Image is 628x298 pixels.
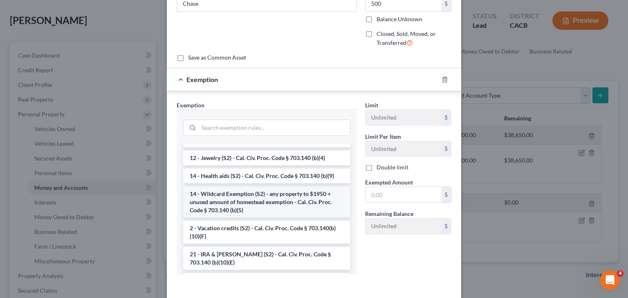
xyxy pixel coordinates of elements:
div: $ [441,141,451,157]
span: Exempted Amount [365,179,413,186]
label: Save as Common Asset [188,53,246,62]
input: -- [366,141,441,157]
span: Limit [365,102,378,109]
input: -- [366,110,441,125]
input: Search exemption rules... [199,120,350,136]
label: Limit Per Item [365,132,401,141]
iframe: Intercom live chat [600,270,620,290]
li: 14 - Wildcard Exemption (S2) - any property to $1950 + unused amount of homestead exemption - Cal... [183,187,350,218]
li: 21 - IRA & [PERSON_NAME] (S2) - Cal. Civ. Proc. Code § 703.140 (b)(10)(E) [183,247,350,270]
div: $ [441,110,451,125]
li: 21 - [PERSON_NAME] (employee retirement account) (S2) - Cal. Civ. Proc. Code § 703.140 (b)(10)(E) [183,273,350,296]
span: Exemption [186,76,218,83]
div: $ [441,187,451,202]
li: 14 - Health aids (S2) - Cal. Civ. Proc. Code § 703.140 (b)(9) [183,169,350,183]
span: Exemption [177,102,204,109]
span: 4 [617,270,624,277]
li: 2 - Vacation credits (S2) - Cal. Civ. Proc. Code § 703.140(b)(10)(F) [183,221,350,244]
input: 0.00 [366,187,441,202]
input: -- [366,218,441,234]
span: Closed, Sold, Moved, or Transferred [377,30,436,46]
label: Balance Unknown [377,15,422,23]
label: Remaining Balance [365,209,413,218]
label: Double limit [377,163,408,171]
li: 12 - Jewelry (S2) - Cal. Civ. Proc. Code § 703.140 (b)(4) [183,151,350,165]
div: $ [441,218,451,234]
